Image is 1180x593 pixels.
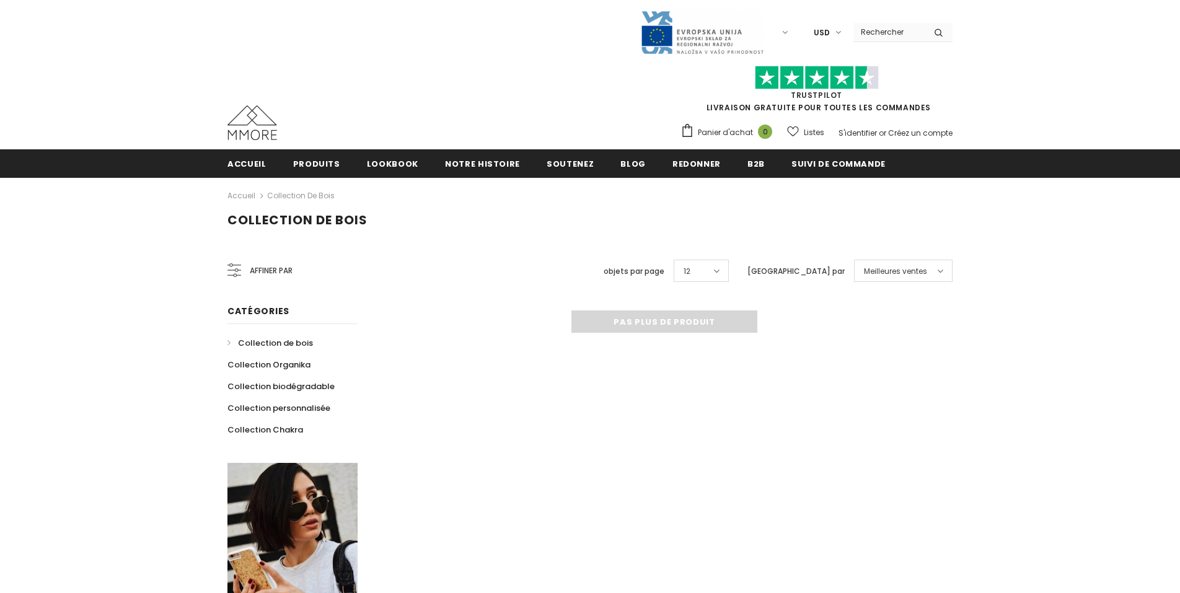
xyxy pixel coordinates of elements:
span: Redonner [672,158,721,170]
span: Panier d'achat [698,126,753,139]
a: Redonner [672,149,721,177]
a: Javni Razpis [640,27,764,37]
span: Blog [620,158,646,170]
label: objets par page [604,265,664,278]
span: Lookbook [367,158,418,170]
span: Affiner par [250,264,293,278]
a: Panier d'achat 0 [680,123,778,142]
span: or [879,128,886,138]
span: Produits [293,158,340,170]
span: Collection personnalisée [227,402,330,414]
a: Collection personnalisée [227,397,330,419]
a: soutenez [547,149,594,177]
span: soutenez [547,158,594,170]
a: Collection de bois [267,190,335,201]
a: Créez un compte [888,128,953,138]
a: Lookbook [367,149,418,177]
label: [GEOGRAPHIC_DATA] par [747,265,845,278]
span: Collection de bois [238,337,313,349]
span: Notre histoire [445,158,520,170]
a: Collection de bois [227,332,313,354]
span: Meilleures ventes [864,265,927,278]
span: B2B [747,158,765,170]
img: Javni Razpis [640,10,764,55]
a: Listes [787,121,824,143]
a: Collection biodégradable [227,376,335,397]
a: Suivi de commande [791,149,886,177]
a: S'identifier [839,128,877,138]
span: Collection biodégradable [227,380,335,392]
a: Collection Organika [227,354,310,376]
span: Accueil [227,158,266,170]
span: 12 [684,265,690,278]
span: USD [814,27,830,39]
span: Suivi de commande [791,158,886,170]
img: Cas MMORE [227,105,277,140]
span: Listes [804,126,824,139]
input: Search Site [853,23,925,41]
span: Collection Organika [227,359,310,371]
a: Collection Chakra [227,419,303,441]
a: TrustPilot [791,90,842,100]
a: Accueil [227,149,266,177]
a: Produits [293,149,340,177]
span: 0 [758,125,772,139]
a: B2B [747,149,765,177]
a: Accueil [227,188,255,203]
span: Collection Chakra [227,424,303,436]
span: LIVRAISON GRATUITE POUR TOUTES LES COMMANDES [680,71,953,113]
img: Faites confiance aux étoiles pilotes [755,66,879,90]
a: Notre histoire [445,149,520,177]
span: Collection de bois [227,211,368,229]
a: Blog [620,149,646,177]
span: Catégories [227,305,289,317]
